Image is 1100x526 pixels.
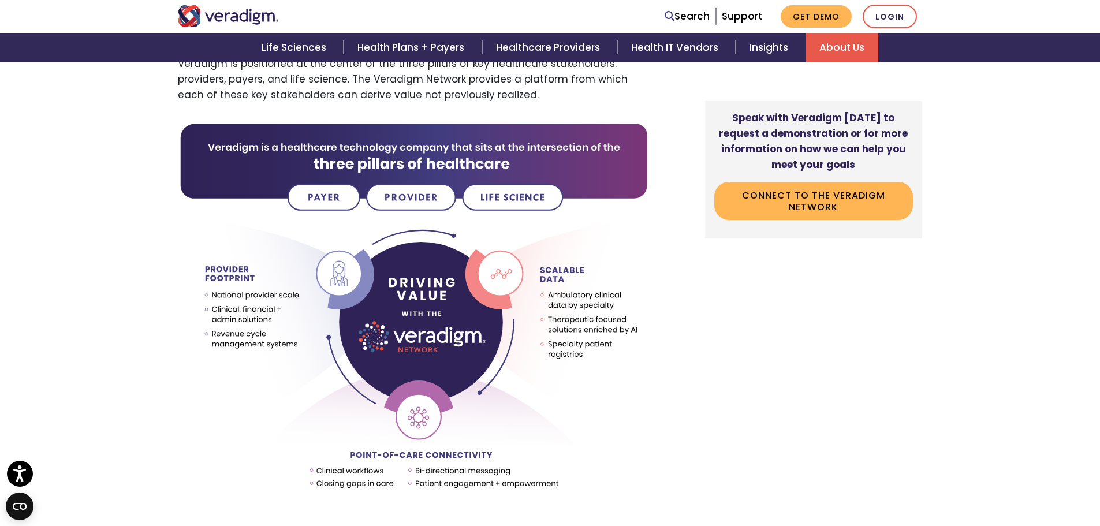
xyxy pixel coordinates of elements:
a: Connect to the Veradigm Network [714,182,913,220]
a: Get Demo [781,5,852,28]
a: Search [665,9,710,24]
img: Veradigm logo [178,5,279,27]
a: Support [722,9,762,23]
strong: Speak with Veradigm [DATE] to request a demonstration or for more information on how we can help ... [719,111,908,172]
p: Veradigm is positioned at the center of the three pillars of key healthcare stakeholders: provide... [178,56,650,103]
a: Health Plans + Payers [344,33,482,62]
a: Healthcare Providers [482,33,617,62]
a: About Us [806,33,878,62]
button: Open CMP widget [6,493,33,520]
a: Insights [736,33,806,62]
a: Login [863,5,917,28]
img: solution-connect-veradigm-network-three-pillars-healthcare.svg [178,122,650,517]
iframe: Drift Chat Widget [878,443,1086,512]
a: Life Sciences [248,33,344,62]
a: Health IT Vendors [617,33,736,62]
